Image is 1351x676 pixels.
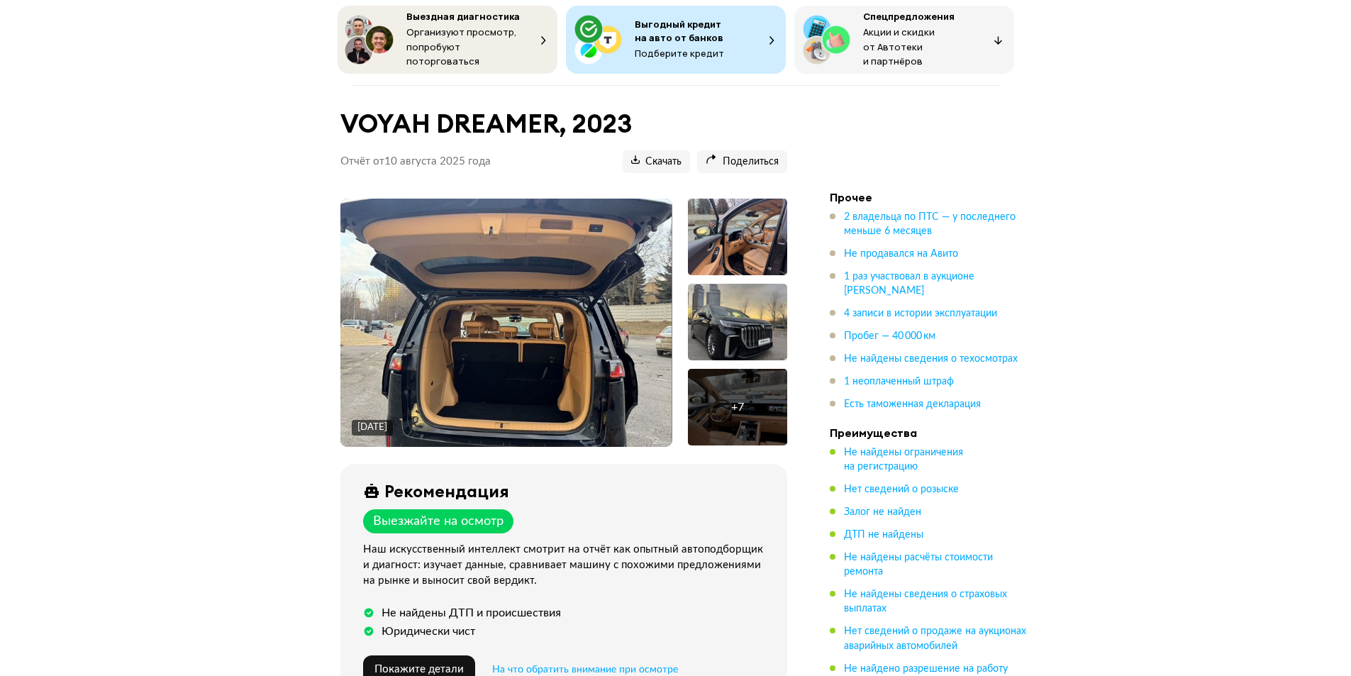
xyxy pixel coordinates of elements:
span: 1 неоплаченный штраф [844,377,954,387]
span: Поделиться [706,155,779,169]
span: Акции и скидки от Автотеки и партнёров [863,26,935,67]
span: Есть таможенная декларация [844,399,981,409]
span: Выездная диагностика [406,10,520,23]
h4: Преимущества [830,426,1028,440]
span: Скачать [631,155,682,169]
span: 2 владельца по ПТС — у последнего меньше 6 месяцев [844,212,1016,236]
div: Не найдены ДТП и происшествия [382,606,561,620]
span: Покажите детали [374,664,464,675]
span: Выгодный кредит на авто от банков [635,18,723,44]
span: Пробег — 40 000 км [844,331,935,341]
span: Не продавался на Авито [844,249,958,259]
span: Нет сведений о розыске [844,484,959,494]
span: Не найдены сведения о техосмотрах [844,354,1018,364]
span: На что обратить внимание при осмотре [492,665,678,675]
div: Юридически чист [382,624,475,638]
span: Залог не найден [844,507,921,517]
span: Не найдены ограничения на регистрацию [844,448,963,472]
img: Main car [340,199,672,447]
p: Отчёт от 10 августа 2025 года [340,155,491,169]
button: Выездная диагностикаОрганизуют просмотр, попробуют поторговаться [338,6,557,74]
h1: VOYAH DREAMER, 2023 [340,109,787,139]
span: Подберите кредит [635,47,724,60]
h4: Прочее [830,190,1028,204]
button: Выгодный кредит на авто от банковПодберите кредит [566,6,786,74]
span: Нет сведений о продаже на аукционах аварийных автомобилей [844,626,1026,650]
button: Скачать [623,150,690,173]
span: 4 записи в истории эксплуатации [844,309,997,318]
span: Не найдены сведения о страховых выплатах [844,589,1007,614]
div: Наш искусственный интеллект смотрит на отчёт как опытный автоподборщик и диагност: изучает данные... [363,542,770,589]
div: Выезжайте на осмотр [373,514,504,529]
span: Не найдены расчёты стоимости ремонта [844,553,993,577]
button: Поделиться [697,150,787,173]
div: Рекомендация [384,481,509,501]
button: СпецпредложенияАкции и скидки от Автотеки и партнёров [794,6,1014,74]
div: + 7 [731,400,744,414]
span: Организуют просмотр, попробуют поторговаться [406,26,517,67]
span: 1 раз участвовал в аукционе [PERSON_NAME] [844,272,974,296]
span: Спецпредложения [863,10,955,23]
span: ДТП не найдены [844,530,923,540]
div: [DATE] [357,421,387,434]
